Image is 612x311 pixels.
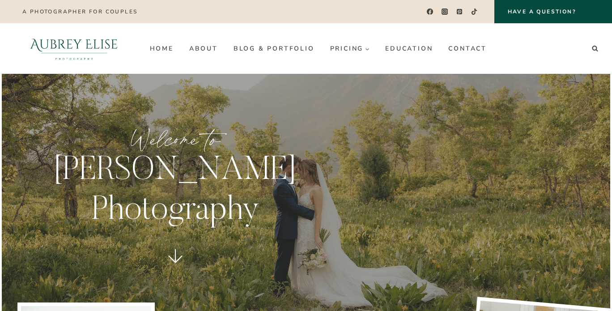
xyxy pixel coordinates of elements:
a: Instagram [438,5,451,18]
a: Education [378,42,441,56]
a: Blog & Portfolio [225,42,322,56]
p: [PERSON_NAME] Photography [24,152,327,231]
a: About [181,42,225,56]
p: A photographer for couples [22,9,137,15]
a: Pricing [322,42,378,56]
a: Home [142,42,181,56]
a: Contact [441,42,495,56]
p: Welcome to [24,123,327,156]
span: Pricing [330,45,370,52]
img: Aubrey Elise Photography [11,23,137,74]
a: Facebook [423,5,436,18]
nav: Primary Navigation [142,42,494,56]
a: TikTok [468,5,481,18]
a: Pinterest [453,5,466,18]
button: View Search Form [589,43,601,55]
